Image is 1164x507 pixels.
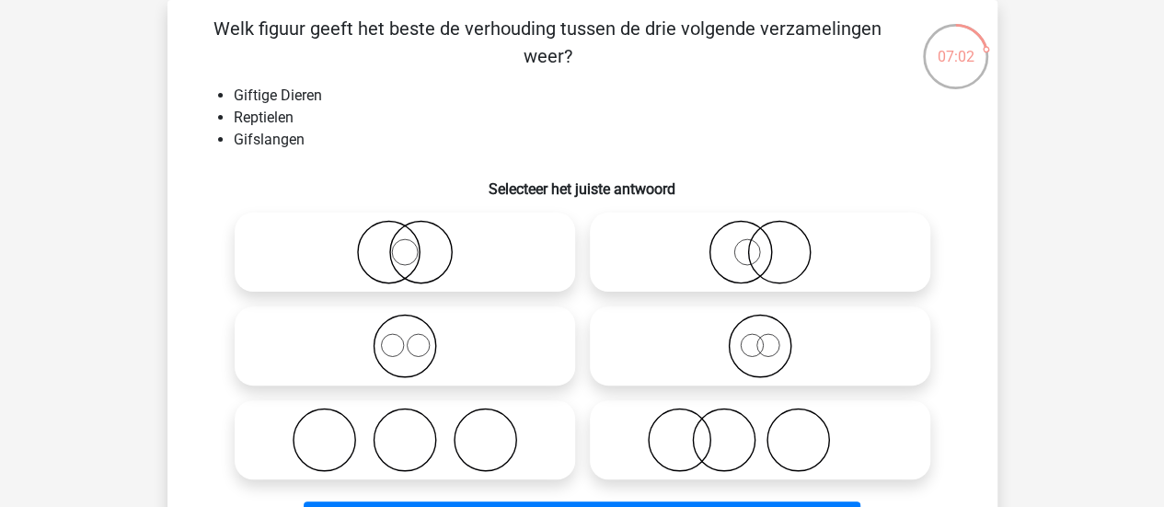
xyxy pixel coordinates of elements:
h6: Selecteer het juiste antwoord [197,166,968,198]
p: Welk figuur geeft het beste de verhouding tussen de drie volgende verzamelingen weer? [197,15,899,70]
div: 07:02 [921,22,990,68]
li: Giftige Dieren [234,85,968,107]
li: Gifslangen [234,129,968,151]
li: Reptielen [234,107,968,129]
